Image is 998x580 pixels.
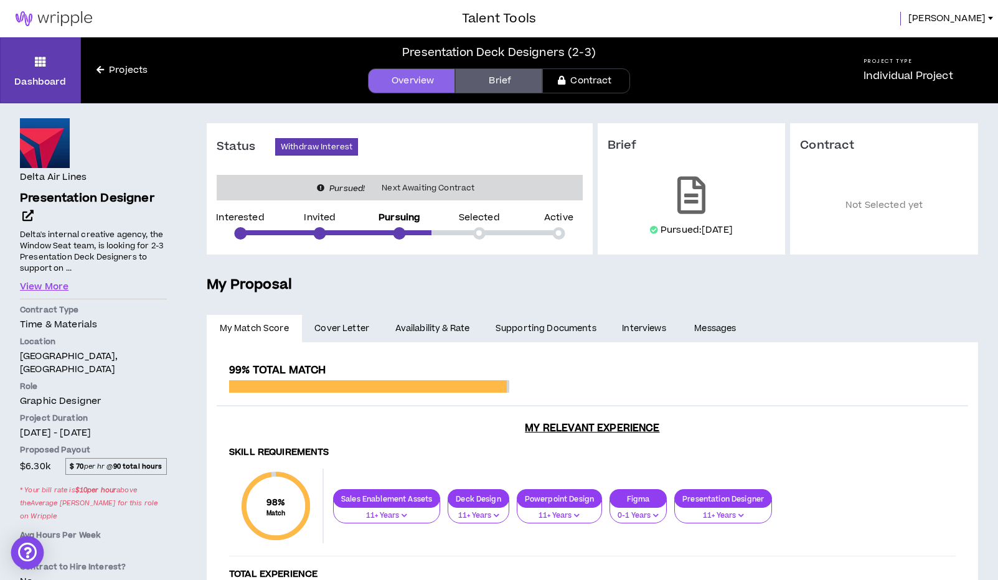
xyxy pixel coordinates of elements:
[544,213,573,222] p: Active
[275,138,358,156] button: Withdraw Interest
[207,274,978,296] h5: My Proposal
[333,500,440,523] button: 11+ Years
[20,336,167,347] p: Location
[20,228,167,274] p: Delta's internal creative agency, the Window Seat team, is looking for 2-3 Presentation Deck Desi...
[229,447,956,459] h4: Skill Requirements
[20,395,101,408] span: Graphic Designer
[610,500,667,523] button: 0-1 Years
[517,500,602,523] button: 11+ Years
[20,561,167,573] p: Contract to Hire Interest?
[20,171,87,184] h4: Delta Air Lines
[682,510,764,522] p: 11+ Years
[448,500,509,523] button: 11+ Years
[14,75,66,88] p: Dashboard
[216,213,264,222] p: Interested
[229,363,326,378] span: 99% Total Match
[20,481,167,524] span: * Your bill rate is above the Average [PERSON_NAME] for this role on Wripple
[304,213,336,222] p: Invited
[908,12,986,26] span: [PERSON_NAME]
[517,494,601,503] p: Powerpoint Design
[542,68,629,93] a: Contract
[20,426,167,439] p: [DATE] - [DATE]
[81,63,163,77] a: Projects
[217,422,968,434] h3: My Relevant Experience
[618,510,659,522] p: 0-1 Years
[864,57,953,65] h5: Project Type
[800,172,968,240] p: Not Selected yet
[20,381,167,392] p: Role
[266,509,286,518] small: Match
[608,138,776,153] h3: Brief
[113,462,162,471] strong: 90 total hours
[20,280,68,294] button: View More
[20,543,167,556] p: 6 hrs
[456,510,501,522] p: 11+ Years
[455,68,542,93] a: Brief
[674,500,772,523] button: 11+ Years
[20,318,167,331] p: Time & Materials
[610,315,682,342] a: Interviews
[20,304,167,316] p: Contract Type
[20,530,167,541] p: Avg Hours Per Week
[682,315,752,342] a: Messages
[20,350,167,376] p: [GEOGRAPHIC_DATA], [GEOGRAPHIC_DATA]
[374,182,482,194] span: Next Awaiting Contract
[341,510,432,522] p: 11+ Years
[217,139,275,154] h3: Status
[329,183,365,194] i: Pursued!
[483,315,609,342] a: Supporting Documents
[368,68,455,93] a: Overview
[334,494,440,503] p: Sales Enablement Assets
[379,213,420,222] p: Pursuing
[20,458,50,475] span: $6.30k
[448,494,509,503] p: Deck Design
[11,536,44,569] div: Open Intercom Messenger
[800,138,968,153] h3: Contract
[75,485,117,495] strong: $ 10 per hour
[314,322,369,335] span: Cover Letter
[266,496,286,509] span: 98 %
[864,68,953,83] p: Individual Project
[525,510,594,522] p: 11+ Years
[65,458,167,474] span: per hr @
[402,44,596,61] div: Presentation Deck Designers (2-3)
[207,315,302,342] a: My Match Score
[462,9,536,28] h3: Talent Tools
[70,462,84,471] strong: $ 70
[382,315,483,342] a: Availability & Rate
[661,224,733,236] p: Pursued: [DATE]
[20,413,167,424] p: Project Duration
[20,190,167,226] a: Presentation Designer
[610,494,666,503] p: Figma
[459,213,500,222] p: Selected
[20,444,167,456] p: Proposed Payout
[20,190,154,207] span: Presentation Designer
[675,494,771,503] p: Presentation Designer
